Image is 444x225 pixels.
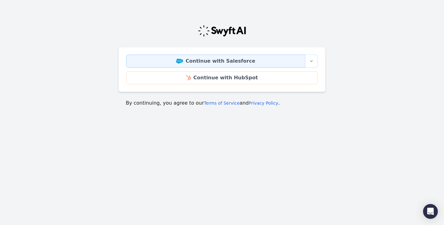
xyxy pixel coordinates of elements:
p: By continuing, you agree to our and . [126,99,318,107]
a: Continue with HubSpot [126,71,318,84]
img: Salesforce [176,59,183,64]
a: Privacy Policy [249,101,278,106]
img: HubSpot [186,75,191,80]
a: Continue with Salesforce [126,55,305,68]
img: Swyft Logo [198,25,246,37]
a: Terms of Service [204,101,239,106]
div: Open Intercom Messenger [423,204,438,219]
